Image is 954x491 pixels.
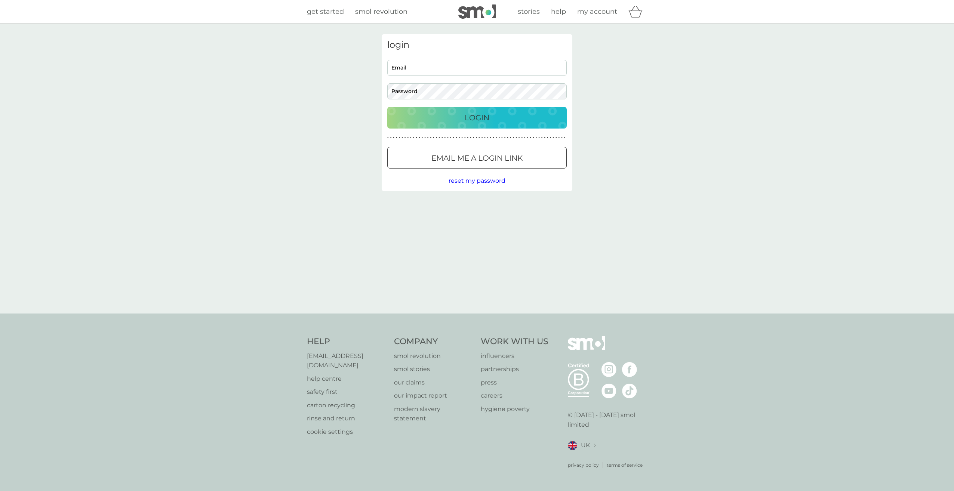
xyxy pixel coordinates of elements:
[390,136,392,140] p: ●
[430,136,431,140] p: ●
[399,136,400,140] p: ●
[307,387,387,397] a: safety first
[401,136,403,140] p: ●
[481,336,548,348] h4: Work With Us
[307,351,387,370] a: [EMAIL_ADDRESS][DOMAIN_NAME]
[431,152,523,164] p: Email me a login link
[481,404,548,414] p: hygiene poverty
[622,362,637,377] img: visit the smol Facebook page
[394,364,474,374] p: smol stories
[541,136,543,140] p: ●
[504,136,506,140] p: ●
[601,383,616,398] img: visit the smol Youtube page
[407,136,409,140] p: ●
[433,136,434,140] p: ●
[473,136,474,140] p: ●
[628,4,647,19] div: basket
[394,391,474,401] a: our impact report
[481,136,483,140] p: ●
[601,362,616,377] img: visit the smol Instagram page
[518,136,520,140] p: ●
[516,136,517,140] p: ●
[387,147,567,169] button: Email me a login link
[396,136,397,140] p: ●
[453,136,454,140] p: ●
[387,136,389,140] p: ●
[581,441,590,450] span: UK
[481,391,548,401] a: careers
[476,136,477,140] p: ●
[450,136,452,140] p: ●
[551,7,566,16] span: help
[456,136,457,140] p: ●
[447,136,449,140] p: ●
[465,112,489,124] p: Login
[481,351,548,361] a: influencers
[461,136,463,140] p: ●
[427,136,429,140] p: ●
[561,136,563,140] p: ●
[547,136,548,140] p: ●
[524,136,526,140] p: ●
[449,177,505,184] span: reset my password
[307,6,344,17] a: get started
[564,136,566,140] p: ●
[513,136,514,140] p: ●
[622,383,637,398] img: visit the smol Tiktok page
[307,7,344,16] span: get started
[518,6,540,17] a: stories
[464,136,466,140] p: ●
[501,136,503,140] p: ●
[387,40,567,50] h3: login
[510,136,511,140] p: ●
[556,136,557,140] p: ●
[424,136,426,140] p: ●
[394,404,474,423] a: modern slavery statement
[496,136,497,140] p: ●
[607,461,643,469] p: terms of service
[498,136,500,140] p: ●
[527,136,529,140] p: ●
[551,6,566,17] a: help
[553,136,554,140] p: ●
[536,136,537,140] p: ●
[507,136,508,140] p: ●
[438,136,440,140] p: ●
[538,136,540,140] p: ●
[387,107,567,129] button: Login
[307,414,387,423] a: rinse and return
[394,336,474,348] h4: Company
[394,351,474,361] a: smol revolution
[533,136,534,140] p: ●
[493,136,494,140] p: ●
[568,336,605,361] img: smol
[419,136,420,140] p: ●
[481,378,548,387] a: press
[568,441,577,450] img: UK flag
[470,136,471,140] p: ●
[416,136,417,140] p: ●
[481,364,548,374] a: partnerships
[307,336,387,348] h4: Help
[568,461,599,469] a: privacy policy
[467,136,469,140] p: ●
[444,136,446,140] p: ●
[394,378,474,387] p: our claims
[530,136,531,140] p: ●
[404,136,406,140] p: ●
[307,401,387,410] a: carton recycling
[568,410,647,429] p: © [DATE] - [DATE] smol limited
[459,136,460,140] p: ●
[544,136,545,140] p: ●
